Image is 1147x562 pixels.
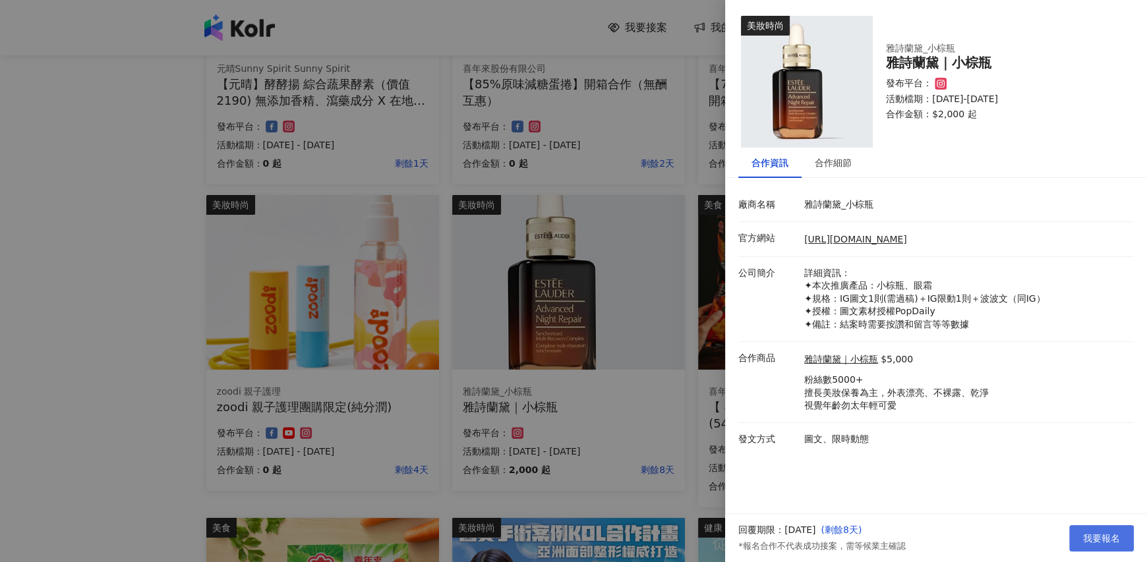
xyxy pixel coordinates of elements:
p: 發文方式 [738,433,798,446]
p: $5,000 [881,353,913,366]
p: 官方網站 [738,232,798,245]
p: 雅詩蘭黛_小棕瓶 [804,198,1127,211]
p: 公司簡介 [738,267,798,280]
div: 雅詩蘭黛｜小棕瓶 [886,55,1118,70]
button: 我要報名 [1069,525,1134,551]
p: 詳細資訊： ✦本次推廣產品：小棕瓶、眼霜 ✦規格：IG圖文1則(需過稿)＋IG限動1則＋波波文（同IG） ✦授權：圖文素材授權PopDaily ✦備註：結案時需要按讚和留言等等數據 [804,267,1127,331]
p: ( 剩餘8天 ) [821,524,905,537]
p: 發布平台： [886,77,932,90]
div: 雅詩蘭黛_小棕瓶 [886,42,1118,55]
p: *報名合作不代表成功接案，需等候業主確認 [738,540,906,552]
p: 合作商品 [738,352,798,365]
p: 合作金額： $2,000 起 [886,108,1118,121]
p: 回覆期限：[DATE] [738,524,815,537]
p: 廠商名稱 [738,198,798,211]
p: 粉絲數5000+ 擅長美妝保養為主，外表漂亮、不裸露、乾淨 視覺年齡勿太年輕可愛 [804,374,989,412]
span: 我要報名 [1083,533,1120,544]
div: 合作細節 [815,155,852,170]
a: 雅詩蘭黛｜小棕瓶 [804,353,878,366]
img: 雅詩蘭黛｜小棕瓶 [741,16,873,148]
div: 美妝時尚 [741,16,790,36]
p: 圖文、限時動態 [804,433,1127,446]
a: [URL][DOMAIN_NAME] [804,234,907,244]
div: 合作資訊 [751,155,788,170]
p: 活動檔期：[DATE]-[DATE] [886,93,1118,106]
